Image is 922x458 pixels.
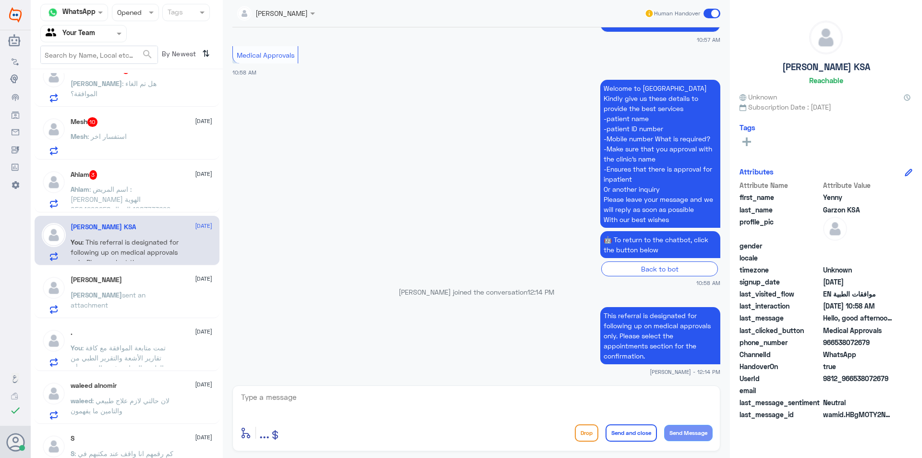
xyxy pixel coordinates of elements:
[740,180,821,190] span: Attribute Name
[42,64,66,88] img: defaultAdmin.png
[41,46,158,63] input: Search by Name, Local etc…
[71,185,89,193] span: Ahlam
[71,223,136,231] h5: Yenny Garzon KSA
[740,102,912,112] span: Subscription Date : [DATE]
[71,238,179,286] span: : This referral is designated for following up on medical approvals only. Please select the appoi...
[823,349,893,359] span: 2
[195,170,212,178] span: [DATE]
[740,167,774,176] h6: Attributes
[89,170,97,180] span: 3
[823,313,893,323] span: Hello, good afternoon; Do you know if Dr. Ghazala is already working at the hospital? I've tried ...
[823,253,893,263] span: null
[740,205,821,215] span: last_name
[823,241,893,251] span: null
[71,79,122,87] span: [PERSON_NAME]
[71,132,87,140] span: Mesh
[696,279,720,287] span: 10:58 AM
[823,373,893,384] span: 9812_966538072679
[195,380,212,389] span: [DATE]
[600,231,720,258] p: 10/9/2025, 10:58 AM
[740,397,821,408] span: last_message_sentiment
[42,223,66,247] img: defaultAdmin.png
[71,170,97,180] h5: Ahlam
[823,385,893,396] span: null
[810,21,842,54] img: defaultAdmin.png
[71,434,74,443] h5: S
[740,289,821,299] span: last_visited_flow
[823,397,893,408] span: 0
[42,276,66,300] img: defaultAdmin.png
[740,301,821,311] span: last_interaction
[195,222,212,230] span: [DATE]
[740,349,821,359] span: ChannelId
[740,265,821,275] span: timezone
[823,289,893,299] span: موافقات الطبية EN
[142,49,153,60] span: search
[740,217,821,239] span: profile_pic
[527,288,554,296] span: 12:14 PM
[654,9,700,18] span: Human Handover
[823,325,893,335] span: Medical Approvals
[10,405,21,416] i: check
[195,117,212,125] span: [DATE]
[71,185,170,234] span: : اسم المريض : [PERSON_NAME] الهوية 1083733699 الجوال 0504290258 التاكد من وجود موافقة على التحال...
[740,313,821,323] span: last_message
[142,47,153,62] button: search
[195,327,212,336] span: [DATE]
[71,291,122,299] span: [PERSON_NAME]
[740,92,777,102] span: Unknown
[46,5,60,20] img: whatsapp.png
[42,170,66,194] img: defaultAdmin.png
[823,217,847,241] img: defaultAdmin.png
[740,123,755,132] h6: Tags
[823,205,893,215] span: Garzon KSA
[71,382,117,390] h5: waleed alnomir
[232,69,256,75] span: 10:58 AM
[601,261,718,276] div: Back to bot
[166,7,183,19] div: Tags
[259,422,269,444] button: ...
[782,62,870,73] h5: [PERSON_NAME] KSA
[740,325,821,335] span: last_clicked_button
[575,424,598,442] button: Drop
[42,117,66,141] img: defaultAdmin.png
[697,36,720,44] span: 10:57 AM
[740,373,821,384] span: UserId
[232,287,720,297] p: [PERSON_NAME] joined the conversation
[46,26,60,41] img: yourTeam.svg
[158,46,198,65] span: By Newest
[71,276,122,284] h5: عبدالعزيز فالح
[740,192,821,202] span: first_name
[71,396,92,405] span: waleed
[71,238,82,246] span: You
[606,424,657,442] button: Send and close
[740,337,821,347] span: phone_number
[71,117,98,127] h5: Mesh
[740,241,821,251] span: gender
[71,344,175,422] span: : تمت متابعة الموافقة مع كافة تقارير الأشعة والتقرير الطبي من الطبيب المراجع. في حال وجود أي استف...
[87,132,127,140] span: : استفسار اخر
[259,424,269,441] span: ...
[740,385,821,396] span: email
[195,433,212,442] span: [DATE]
[42,382,66,406] img: defaultAdmin.png
[195,274,212,283] span: [DATE]
[600,80,720,228] p: 10/9/2025, 10:58 AM
[823,192,893,202] span: Yenny
[71,344,82,352] span: You
[740,277,821,287] span: signup_date
[202,46,210,62] i: ⇅
[650,368,720,376] span: [PERSON_NAME] - 12:14 PM
[71,449,74,458] span: S
[823,180,893,190] span: Attribute Value
[740,361,821,371] span: HandoverOn
[9,7,22,23] img: Widebot Logo
[71,329,73,337] h5: .
[823,301,893,311] span: 2025-09-10T07:58:09.275Z
[823,277,893,287] span: 2025-09-10T07:57:03.702Z
[740,409,821,420] span: last_message_id
[237,51,294,59] span: Medical Approvals
[664,425,713,441] button: Send Message
[740,253,821,263] span: locale
[809,76,843,85] h6: Reachable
